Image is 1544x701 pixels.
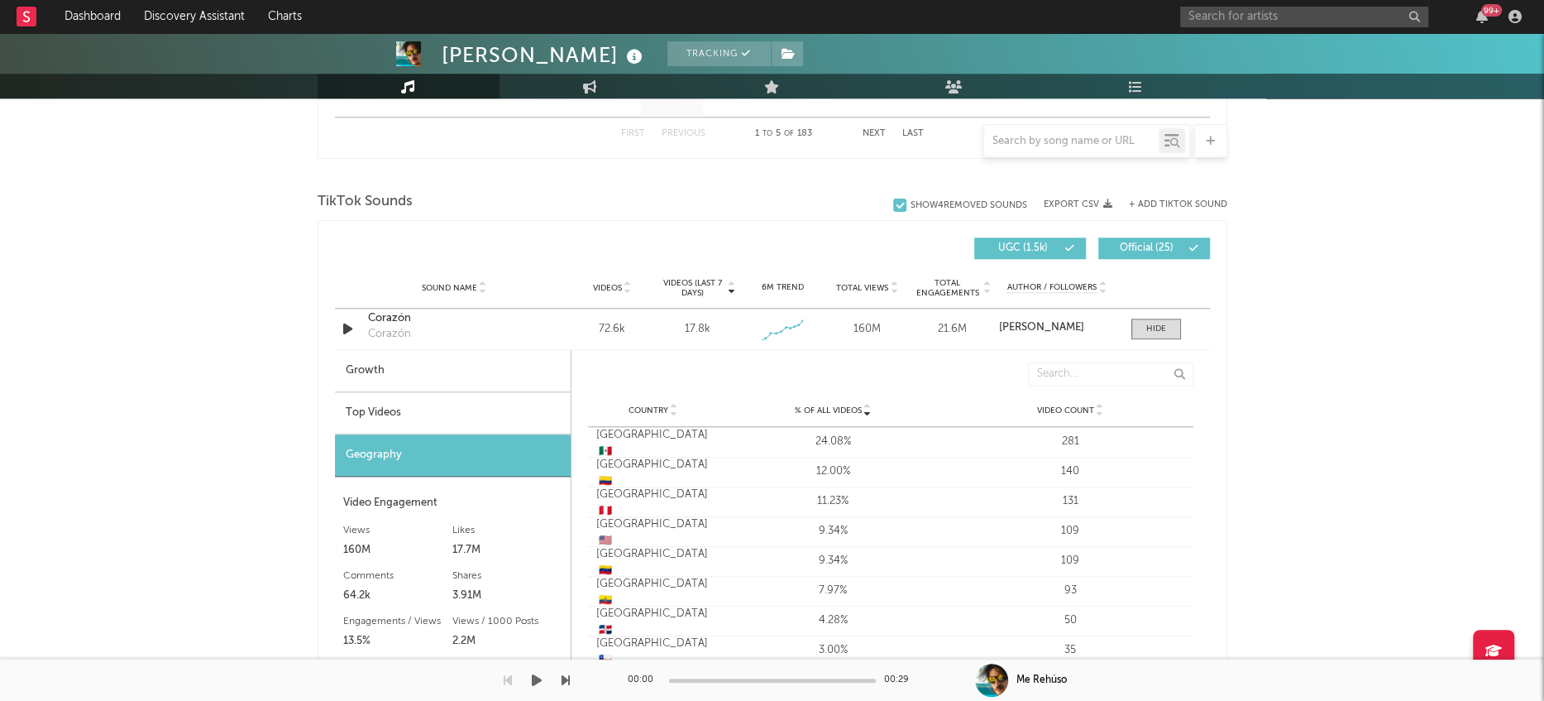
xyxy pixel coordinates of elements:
span: 🇺🇸 [599,535,612,546]
div: Views [343,521,453,540]
button: 99+ [1476,10,1488,23]
div: [GEOGRAPHIC_DATA] [596,576,710,608]
div: 4.28% [719,612,948,629]
span: 🇨🇱 [599,655,612,665]
div: [GEOGRAPHIC_DATA] [596,546,710,579]
div: [GEOGRAPHIC_DATA] [596,487,710,519]
span: Sound Name [422,283,477,293]
div: 160M [829,321,906,338]
div: [GEOGRAPHIC_DATA] [596,457,710,489]
a: Corazón [368,310,541,327]
input: Search for artists [1180,7,1428,27]
span: Videos [593,283,622,293]
div: 17.7M [452,540,562,560]
div: 64.2k [343,586,453,606]
button: UGC(1.5k) [974,238,1086,259]
div: Comments [343,566,453,586]
div: 281 [956,434,1185,450]
div: 17.8k [684,321,710,338]
div: 00:00 [628,670,661,690]
div: 50 [956,612,1185,629]
span: 🇻🇪 [599,565,612,576]
span: Video Count [1037,406,1094,415]
div: 140 [956,463,1185,480]
div: Video Engagement [343,493,562,513]
div: 2.2M [452,631,562,651]
div: 9.34% [719,553,948,569]
span: 🇪🇨 [599,595,612,606]
span: 🇲🇽 [599,446,612,457]
a: [PERSON_NAME] [999,322,1114,334]
div: Top Videos [335,392,571,435]
div: 12.00% [719,463,948,480]
div: Likes [452,521,562,540]
div: Me Rehúso [1016,673,1067,688]
div: 93 [956,583,1185,599]
button: + Add TikTok Sound [1129,200,1227,209]
div: 72.6k [574,321,651,338]
div: [PERSON_NAME] [442,41,647,69]
div: Corazón [368,326,411,343]
div: 35 [956,642,1185,659]
div: [GEOGRAPHIC_DATA] [596,636,710,668]
span: Author / Followers [1007,282,1097,293]
div: [GEOGRAPHIC_DATA] [596,427,710,459]
div: 109 [956,553,1185,569]
div: 00:29 [884,670,917,690]
div: [GEOGRAPHIC_DATA] [596,606,710,638]
div: 7.97% [719,583,948,599]
span: Official ( 25 ) [1109,243,1185,253]
span: % of all Videos [795,406,862,415]
button: + Add TikTok Sound [1112,200,1227,209]
div: Shares [452,566,562,586]
div: 6M Trend [743,281,820,294]
div: 3.91M [452,586,562,606]
div: Views / 1000 Posts [452,612,562,631]
div: 3.00% [719,642,948,659]
input: Search... [1028,363,1193,386]
span: UGC ( 1.5k ) [985,243,1061,253]
div: 11.23% [719,493,948,510]
span: Videos (last 7 days) [658,278,725,298]
div: Engagements / Views [343,612,453,631]
div: [GEOGRAPHIC_DATA] [596,516,710,549]
span: Total Views [836,283,888,293]
div: 160M [343,540,453,560]
div: 24.08% [719,434,948,450]
span: Country [629,406,668,415]
div: Show 4 Removed Sounds [911,200,1027,211]
input: Search by song name or URL [984,135,1159,148]
span: Total Engagements [914,278,981,298]
div: 9.34% [719,523,948,540]
button: Export CSV [1044,199,1112,209]
div: 131 [956,493,1185,510]
span: 🇵🇪 [599,506,612,516]
div: Growth [335,350,571,392]
div: 109 [956,523,1185,540]
div: 21.6M [914,321,991,338]
div: 13.5% [343,631,453,651]
div: 99 + [1481,4,1502,17]
span: 🇩🇴 [599,625,612,636]
span: 🇨🇴 [599,476,612,487]
button: Official(25) [1098,238,1210,259]
strong: [PERSON_NAME] [999,322,1084,333]
span: TikTok Sounds [318,192,413,212]
div: Geography [335,435,571,477]
button: Tracking [667,41,771,66]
